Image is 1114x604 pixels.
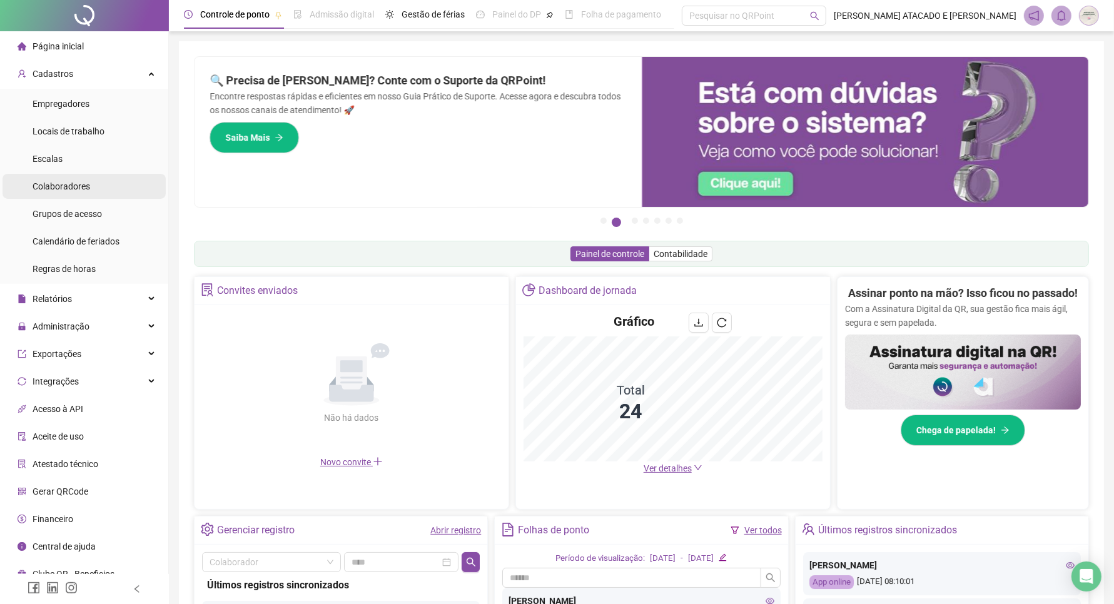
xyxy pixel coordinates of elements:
span: solution [18,460,26,468]
p: Encontre respostas rápidas e eficientes em nosso Guia Prático de Suporte. Acesse agora e descubra... [210,89,627,117]
span: eye [1066,561,1075,570]
a: Ver todos [744,525,782,535]
div: Não há dados [294,411,409,425]
button: Saiba Mais [210,122,299,153]
button: 3 [632,218,638,224]
span: left [133,585,141,593]
div: [DATE] [650,552,676,565]
span: export [18,350,26,358]
button: Chega de papelada! [901,415,1025,446]
span: clock-circle [184,10,193,19]
button: 2 [612,218,621,227]
span: solution [201,283,214,296]
button: 1 [600,218,607,224]
button: 6 [666,218,672,224]
span: arrow-right [1001,426,1010,435]
a: Ver detalhes down [644,463,702,473]
button: 4 [643,218,649,224]
span: api [18,405,26,413]
span: pushpin [546,11,554,19]
div: Gerenciar registro [217,520,295,541]
span: Administração [33,321,89,331]
span: Central de ajuda [33,541,96,551]
span: sun [385,10,394,19]
img: banner%2F0cf4e1f0-cb71-40ef-aa93-44bd3d4ee559.png [642,57,1089,207]
span: search [810,11,819,21]
div: Folhas de ponto [518,520,589,541]
span: notification [1028,10,1040,21]
span: Chega de papelada! [916,423,996,437]
span: search [466,557,476,567]
span: Gestão de férias [402,9,465,19]
span: pushpin [275,11,282,19]
div: Últimos registros sincronizados [818,520,957,541]
a: Abrir registro [430,525,481,535]
div: [DATE] 08:10:01 [809,575,1075,590]
span: home [18,42,26,51]
span: linkedin [46,581,59,594]
span: dashboard [476,10,485,19]
button: 7 [677,218,683,224]
span: Grupos de acesso [33,209,102,219]
span: user-add [18,69,26,78]
span: facebook [28,581,40,594]
span: setting [201,523,214,536]
span: team [802,523,815,536]
span: Painel de controle [575,249,644,259]
span: Ver detalhes [644,463,692,473]
span: info-circle [18,542,26,551]
h2: Assinar ponto na mão? Isso ficou no passado! [848,284,1078,302]
span: Locais de trabalho [33,126,104,136]
span: audit [18,432,26,441]
span: Página inicial [33,41,84,51]
span: search [766,573,776,583]
span: [PERSON_NAME] ATACADO E [PERSON_NAME] [834,9,1016,23]
div: [PERSON_NAME] [809,558,1075,572]
span: Painel do DP [492,9,541,19]
span: lock [18,322,26,331]
span: bell [1056,10,1067,21]
span: Novo convite [320,457,383,467]
span: edit [719,553,727,561]
span: Cadastros [33,69,73,79]
span: file [18,294,26,303]
span: pie-chart [522,283,535,296]
span: Colaboradores [33,181,90,191]
div: Últimos registros sincronizados [207,577,475,593]
span: Saiba Mais [225,131,270,144]
div: Dashboard de jornada [539,280,637,301]
span: Aceite de uso [33,431,84,441]
h2: 🔍 Precisa de [PERSON_NAME]? Conte com o Suporte da QRPoint! [210,72,627,89]
span: Integrações [33,376,79,386]
span: instagram [65,581,78,594]
button: 5 [654,218,661,224]
span: file-text [501,523,514,536]
span: Controle de ponto [200,9,270,19]
span: dollar [18,515,26,523]
img: 64868 [1080,6,1098,25]
span: Folha de pagamento [581,9,661,19]
span: Atestado técnico [33,459,98,469]
div: Período de visualização: [555,552,645,565]
div: Open Intercom Messenger [1071,561,1101,591]
span: download [694,318,704,328]
span: gift [18,570,26,578]
img: banner%2F02c71560-61a6-44d4-94b9-c8ab97240462.png [845,335,1081,410]
span: Clube QR - Beneficios [33,569,114,579]
span: Empregadores [33,99,89,109]
span: Calendário de feriados [33,236,119,246]
p: Com a Assinatura Digital da QR, sua gestão fica mais ágil, segura e sem papelada. [845,302,1081,330]
span: Gerar QRCode [33,486,88,496]
span: filter [731,526,739,535]
div: Convites enviados [217,280,298,301]
span: plus [373,456,383,466]
span: sync [18,377,26,386]
span: Exportações [33,349,81,359]
span: qrcode [18,487,26,496]
span: Financeiro [33,514,73,524]
span: Regras de horas [33,264,96,274]
h4: Gráfico [614,313,654,330]
span: Admissão digital [310,9,374,19]
span: down [694,463,702,472]
span: Contabilidade [654,249,707,259]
